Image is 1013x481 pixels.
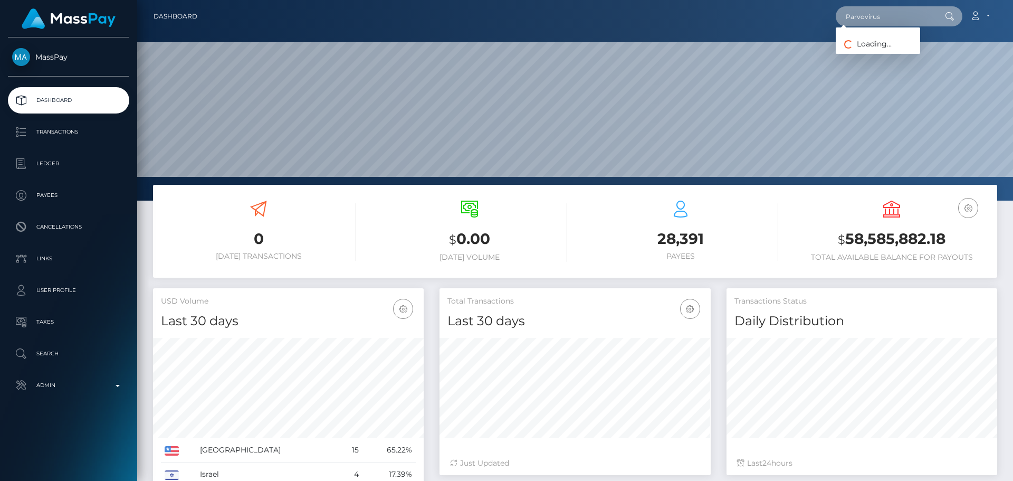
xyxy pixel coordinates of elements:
span: 24 [762,458,771,468]
img: US.png [165,446,179,456]
span: MassPay [8,52,129,62]
a: Search [8,341,129,367]
h3: 58,585,882.18 [794,229,989,250]
a: User Profile [8,277,129,304]
img: MassPay Logo [22,8,116,29]
p: Cancellations [12,219,125,235]
h6: [DATE] Transactions [161,252,356,261]
td: 65.22% [362,438,416,463]
a: Cancellations [8,214,129,240]
p: Admin [12,378,125,393]
img: IL.png [165,470,179,480]
p: Links [12,251,125,267]
a: Dashboard [154,5,197,27]
a: Transactions [8,119,129,145]
a: Links [8,246,129,272]
td: 15 [339,438,362,463]
p: Search [12,346,125,362]
a: Taxes [8,309,129,335]
small: $ [838,232,845,247]
h3: 0.00 [372,229,567,250]
span: Loading... [836,39,892,49]
h4: Daily Distribution [734,312,989,331]
h4: Last 30 days [447,312,702,331]
p: Transactions [12,124,125,140]
a: Payees [8,182,129,209]
p: Payees [12,187,125,203]
h5: USD Volume [161,296,416,307]
h3: 28,391 [583,229,778,249]
td: [GEOGRAPHIC_DATA] [196,438,340,463]
h6: [DATE] Volume [372,253,567,262]
a: Admin [8,372,129,399]
input: Search... [836,6,935,26]
img: MassPay [12,48,30,66]
h3: 0 [161,229,356,249]
div: Just Updated [450,458,700,469]
p: Dashboard [12,92,125,108]
p: Ledger [12,156,125,172]
h6: Payees [583,252,778,261]
p: User Profile [12,282,125,298]
h6: Total Available Balance for Payouts [794,253,989,262]
h5: Total Transactions [447,296,702,307]
small: $ [449,232,456,247]
a: Dashboard [8,87,129,114]
h5: Transactions Status [734,296,989,307]
a: Ledger [8,150,129,177]
h4: Last 30 days [161,312,416,331]
p: Taxes [12,314,125,330]
div: Last hours [737,458,987,469]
